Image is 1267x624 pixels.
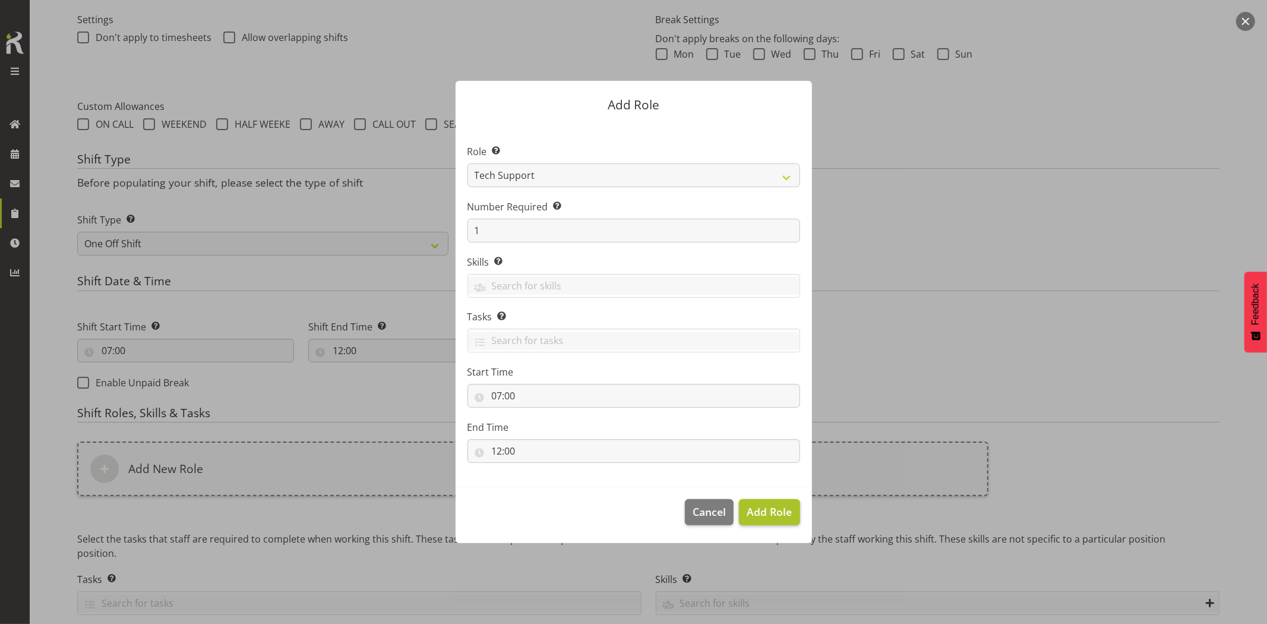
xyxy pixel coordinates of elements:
[467,420,800,434] label: End Time
[468,276,800,295] input: Search for skills
[467,144,800,159] label: Role
[467,439,800,463] input: Click to select...
[467,365,800,379] label: Start Time
[467,99,800,111] p: Add Role
[685,499,734,525] button: Cancel
[1244,272,1267,352] button: Feedback - Show survey
[468,332,800,350] input: Search for tasks
[739,499,800,525] button: Add Role
[693,504,726,519] span: Cancel
[467,384,800,408] input: Click to select...
[1250,283,1261,325] span: Feedback
[467,310,800,324] label: Tasks
[467,200,800,214] label: Number Required
[747,505,792,519] span: Add Role
[467,255,800,269] label: Skills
